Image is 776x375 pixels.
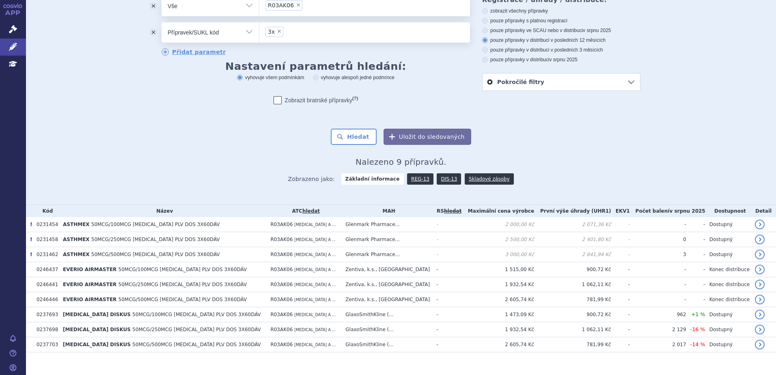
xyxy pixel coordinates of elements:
span: [MEDICAL_DATA] A ... [294,297,336,302]
td: - [686,217,705,232]
span: 50MCG/250MCG [MEDICAL_DATA] PLV DOS 3X60DÁV [119,282,247,287]
a: detail [755,235,765,244]
td: Glenmark Pharmace... [341,217,432,232]
label: vyhovuje alespoň jedné podmínce [313,74,394,81]
a: detail [755,280,765,289]
span: [MEDICAL_DATA] DISKUS [63,342,131,347]
button: odstranit [145,22,162,43]
span: v srpnu 2025 [549,57,577,62]
td: 2 071,36 Kč [534,217,611,232]
td: - [432,307,462,322]
td: - [686,277,705,292]
td: Zentiva, k.s., [GEOGRAPHIC_DATA] [341,277,432,292]
span: ASTHMEX [63,222,90,227]
td: 2 605,74 Kč [462,292,534,307]
td: 1 515,00 Kč [462,262,534,277]
td: 1 932,54 Kč [462,277,534,292]
h3: Nastavení parametrů hledání: [162,62,470,70]
td: GlaxoSmithKline (... [341,307,432,322]
label: Zobrazit bratrské přípravky [274,96,358,104]
td: - [611,217,630,232]
th: První výše úhrady (UHR1) [534,205,611,217]
th: Detail [751,205,776,217]
span: 50MCG/500MCG [MEDICAL_DATA] PLV DOS 3X60DÁV [119,297,247,302]
td: 2 129 [630,322,686,337]
td: 0246441 [32,277,59,292]
span: Poslední data tohoto produktu jsou ze SCAU platného k 01.04.2025. [30,252,32,257]
th: Kód [32,205,59,217]
a: detail [755,325,765,334]
td: Dostupný [705,337,751,352]
td: - [611,337,630,352]
td: - [432,247,462,262]
td: - [630,262,686,277]
span: [MEDICAL_DATA] A ... [294,222,336,227]
td: Dostupný [705,247,751,262]
td: Zentiva, k.s., [GEOGRAPHIC_DATA] [341,292,432,307]
th: MAH [341,205,432,217]
td: 0231462 [32,247,59,262]
th: ATC [266,205,341,217]
span: [MEDICAL_DATA] A ... [294,237,336,242]
span: -14 % [690,341,705,347]
td: 3 000,00 Kč [462,247,534,262]
td: 0231454 [32,217,59,232]
td: - [432,277,462,292]
td: 0 [630,232,686,247]
span: [MEDICAL_DATA] DISKUS [63,312,131,317]
label: pouze přípravky ve SCAU nebo v distribuci [482,27,640,34]
span: Poslední data tohoto produktu jsou ze SCAU platného k 01.04.2025. [30,222,32,227]
strong: Základní informace [341,173,404,185]
input: 3x [286,26,290,37]
td: 2 605,74 Kč [462,337,534,352]
td: - [611,277,630,292]
td: Konec distribuce [705,292,751,307]
span: 50MCG/100MCG [MEDICAL_DATA] PLV DOS 3X60DÁV [91,222,220,227]
span: 50MCG/500MCG [MEDICAL_DATA] PLV DOS 3X60DÁV [132,342,261,347]
td: Zentiva, k.s., [GEOGRAPHIC_DATA] [341,262,432,277]
span: [MEDICAL_DATA] A ... [294,343,336,347]
td: 781,99 Kč [534,337,611,352]
span: +1 % [691,311,705,317]
th: EKV1 [611,205,630,217]
td: 0237693 [32,307,59,322]
td: - [630,277,686,292]
a: Přidat parametr [162,48,226,56]
td: 1 932,54 Kč [462,322,534,337]
td: 0246446 [32,292,59,307]
label: pouze přípravky s platnou registrací [482,17,640,24]
span: [MEDICAL_DATA] DISKUS [63,327,131,332]
td: 2 500,00 Kč [462,232,534,247]
span: 3x [268,29,275,34]
td: - [611,247,630,262]
label: zobrazit všechny přípravky [482,8,640,14]
td: Glenmark Pharmace... [341,232,432,247]
td: - [611,307,630,322]
span: R03AK06 [270,267,293,272]
label: pouze přípravky v distribuci v posledních 3 měsících [482,47,640,53]
td: 1 062,11 Kč [534,277,611,292]
td: 2 401,80 Kč [534,232,611,247]
td: 3 [630,247,686,262]
td: 962 [630,307,686,322]
a: detail [755,340,765,349]
td: 781,99 Kč [534,292,611,307]
td: - [686,262,705,277]
span: R03AK06 [270,237,293,242]
span: v srpnu 2025 [583,28,611,33]
span: [MEDICAL_DATA] A ... [294,282,336,287]
td: - [611,262,630,277]
td: 0237703 [32,337,59,352]
a: detail [755,250,765,259]
button: Uložit do sledovaných [384,129,471,145]
a: detail [755,265,765,274]
span: R03AK06 [270,297,293,302]
span: v srpnu 2025 [669,208,705,214]
td: 2 017 [630,337,686,352]
span: R03AK06 [270,252,293,257]
a: detail [755,220,765,229]
a: DIS-13 [437,173,461,185]
td: - [611,232,630,247]
td: - [686,247,705,262]
span: EVERIO AIRMASTER [63,297,116,302]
